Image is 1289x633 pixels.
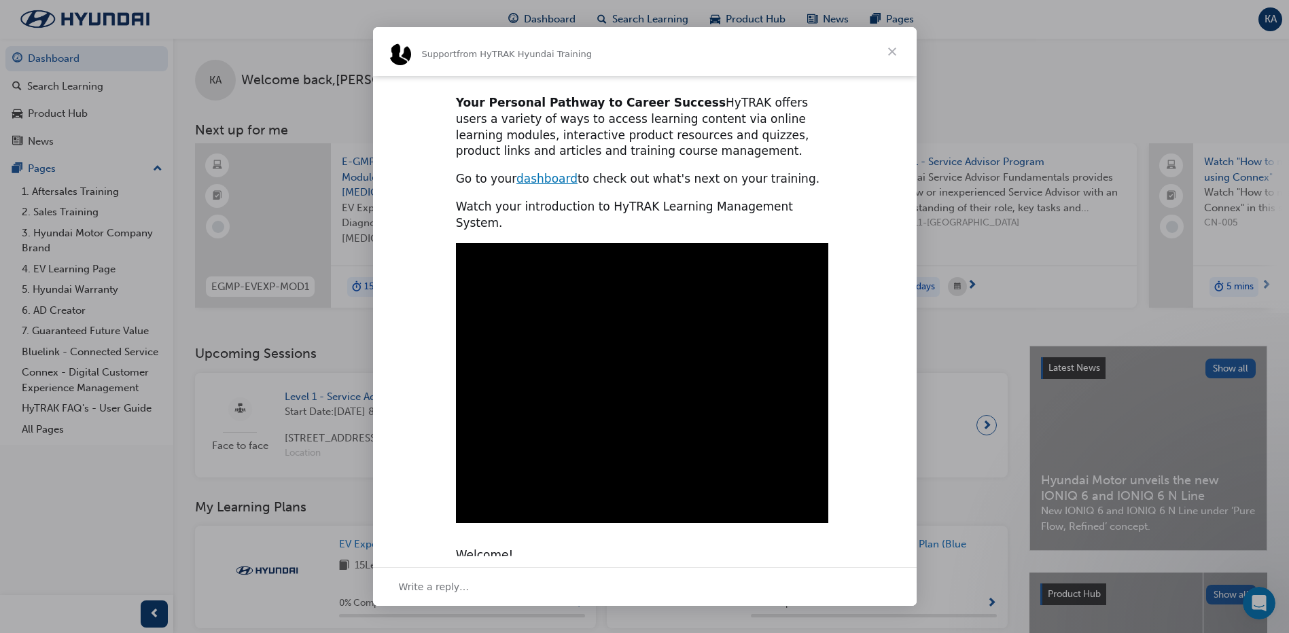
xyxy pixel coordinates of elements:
[456,199,834,232] div: Watch your introduction to HyTRAK Learning Management System.
[373,567,917,606] div: Open conversation and reply
[399,578,470,596] span: Write a reply…
[456,171,834,187] div: Go to your to check out what's next on your training.
[456,96,726,109] b: Your Personal Pathway to Career Success
[456,95,834,160] div: HyTRAK offers users a variety of ways to access learning content via online learning modules, int...
[516,172,578,185] a: dashboard
[457,49,592,59] span: from HyTRAK Hyundai Training
[389,43,411,65] img: Profile image for Support
[456,532,834,564] div: Welcome!
[868,27,917,76] span: Close
[393,243,891,523] video: Play video
[422,49,457,59] span: Support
